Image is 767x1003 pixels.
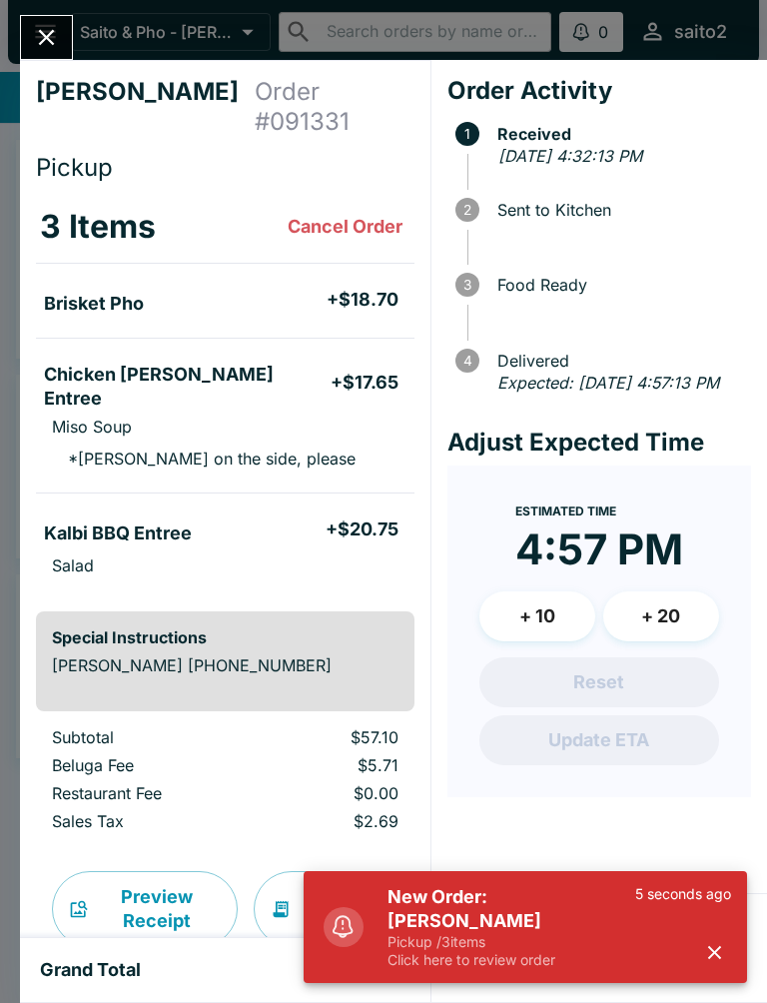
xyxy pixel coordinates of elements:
[487,125,751,143] span: Received
[603,591,719,641] button: + 20
[387,933,635,951] p: Pickup / 3 items
[40,958,141,982] h5: Grand Total
[40,207,156,247] h3: 3 Items
[326,517,398,541] h5: + $20.75
[52,555,94,575] p: Salad
[36,77,255,137] h4: [PERSON_NAME]
[36,153,113,182] span: Pickup
[479,591,595,641] button: + 10
[21,16,72,59] button: Close
[272,811,398,831] p: $2.69
[255,77,414,137] h4: Order # 091331
[387,885,635,933] h5: New Order: [PERSON_NAME]
[463,277,471,293] text: 3
[487,352,751,370] span: Delivered
[487,276,751,294] span: Food Ready
[272,727,398,747] p: $57.10
[387,951,635,969] p: Click here to review order
[44,363,331,411] h5: Chicken [PERSON_NAME] Entree
[52,655,398,675] p: [PERSON_NAME] [PHONE_NUMBER]
[44,521,192,545] h5: Kalbi BBQ Entree
[498,146,642,166] em: [DATE] 4:32:13 PM
[52,755,240,775] p: Beluga Fee
[36,727,414,839] table: orders table
[487,201,751,219] span: Sent to Kitchen
[463,202,471,218] text: 2
[515,523,683,575] time: 4:57 PM
[52,417,132,437] p: Miso Soup
[52,783,240,803] p: Restaurant Fee
[447,76,751,106] h4: Order Activity
[52,871,238,947] button: Preview Receipt
[635,885,731,903] p: 5 seconds ago
[464,126,470,142] text: 1
[447,428,751,458] h4: Adjust Expected Time
[272,755,398,775] p: $5.71
[497,373,719,393] em: Expected: [DATE] 4:57:13 PM
[331,371,398,395] h5: + $17.65
[272,783,398,803] p: $0.00
[52,627,398,647] h6: Special Instructions
[280,207,410,247] button: Cancel Order
[254,871,414,947] button: Print Receipt
[52,811,240,831] p: Sales Tax
[515,503,616,518] span: Estimated Time
[52,449,356,469] p: * [PERSON_NAME] on the side, please
[44,292,144,316] h5: Brisket Pho
[462,353,471,369] text: 4
[52,727,240,747] p: Subtotal
[36,191,414,595] table: orders table
[327,288,398,312] h5: + $18.70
